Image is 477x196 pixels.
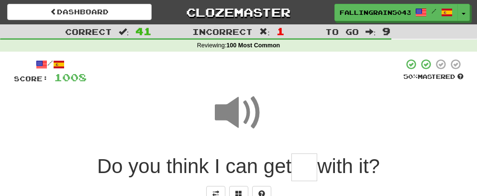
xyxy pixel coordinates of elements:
[135,25,152,37] span: 41
[432,8,436,14] span: /
[119,28,129,36] span: :
[259,28,270,36] span: :
[334,4,458,21] a: FallingRain5043 /
[340,8,410,17] span: FallingRain5043
[57,8,109,16] font: Dashboard
[226,42,280,49] strong: 100 Most Common
[382,25,390,37] span: 9
[277,25,285,37] span: 1
[192,27,253,36] span: Incorrect
[166,4,311,21] a: Clozemaster
[403,73,418,80] span: 50 %
[54,71,87,83] span: 1008
[14,58,87,70] div: /
[14,75,48,83] span: Score:
[65,27,112,36] span: Correct
[403,73,464,81] div: Mastered
[366,28,376,36] span: :
[317,155,380,177] span: with it?
[325,27,359,36] span: To go
[97,155,291,177] span: Do you think I can get
[7,4,152,20] a: Dashboard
